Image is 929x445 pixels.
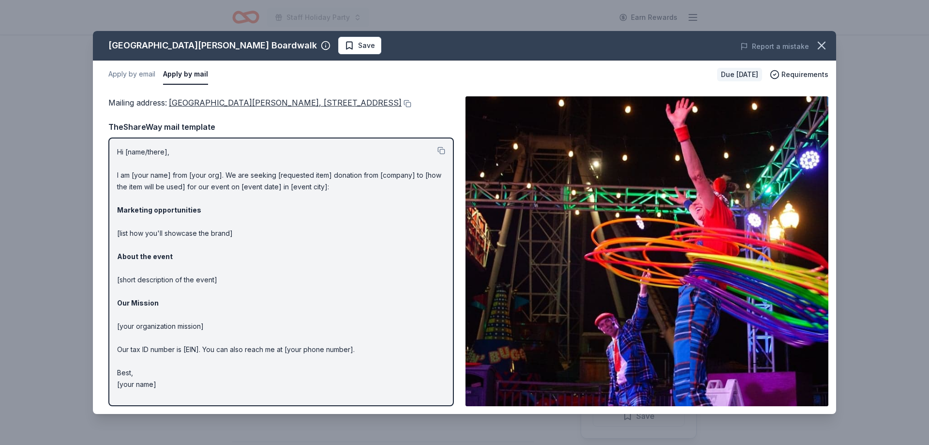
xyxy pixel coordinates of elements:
[358,40,375,51] span: Save
[465,96,828,406] img: Image for Santa Cruz Beach Boardwalk
[338,37,381,54] button: Save
[108,121,454,133] div: TheShareWay mail template
[108,96,454,109] div: Mailing address :
[117,252,173,261] strong: About the event
[108,64,155,85] button: Apply by email
[117,146,445,390] p: Hi [name/there], I am [your name] from [your org]. We are seeking [requested item] donation from ...
[717,68,762,81] div: Due [DATE]
[117,299,159,307] strong: Our Mission
[163,64,208,85] button: Apply by mail
[117,206,201,214] strong: Marketing opportunities
[108,38,317,53] div: [GEOGRAPHIC_DATA][PERSON_NAME] Boardwalk
[781,69,828,80] span: Requirements
[740,41,809,52] button: Report a mistake
[169,98,402,107] span: [GEOGRAPHIC_DATA][PERSON_NAME], [STREET_ADDRESS]
[770,69,828,80] button: Requirements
